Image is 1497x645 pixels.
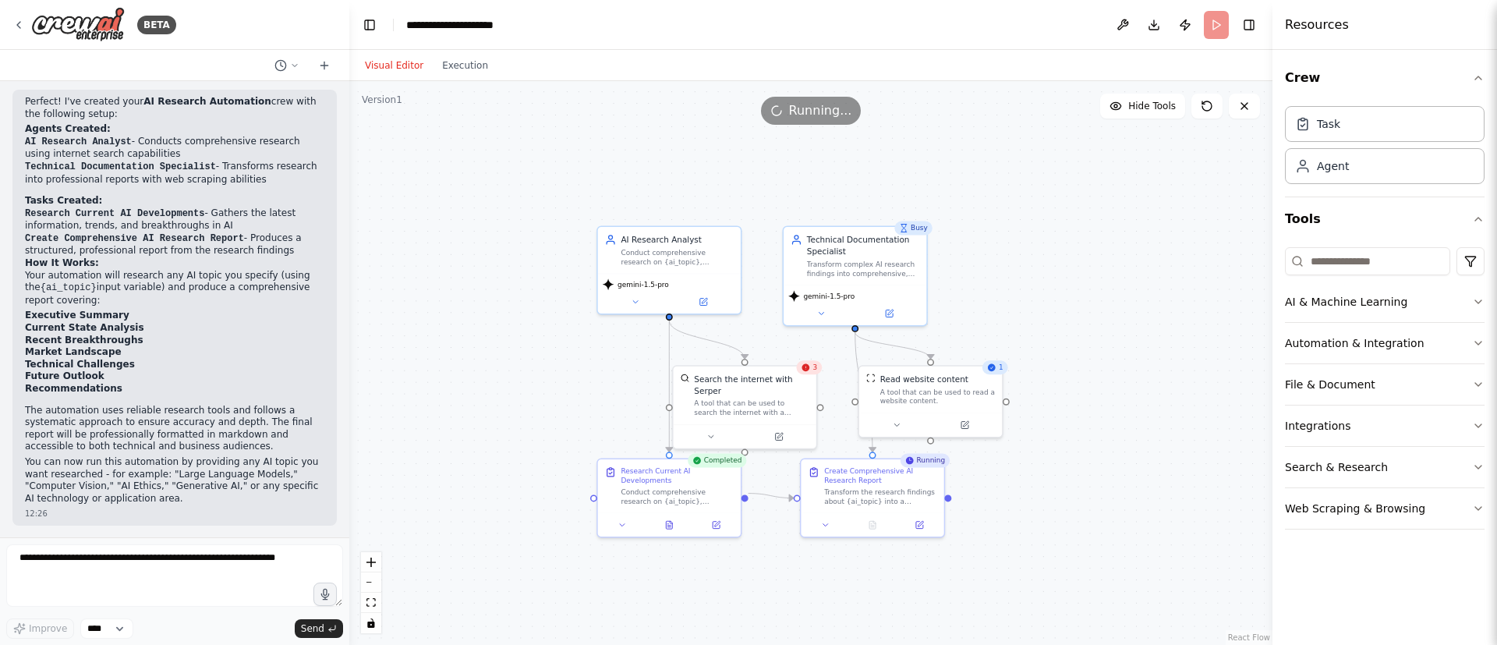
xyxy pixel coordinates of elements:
[696,518,736,532] button: Open in side panel
[295,619,343,638] button: Send
[25,370,104,381] strong: Future Outlook
[596,226,741,315] div: AI Research AnalystConduct comprehensive research on {ai_topic}, analyzing current trends, breakt...
[748,487,794,504] g: Edge from d1634138-899f-4a4a-90e1-d2252cdb5407 to 83657a2b-836b-4367-8a9d-5cea618b64a1
[824,487,937,506] div: Transform the research findings about {ai_topic} into a comprehensive, well-structured report tha...
[361,613,381,633] button: toggle interactivity
[433,56,497,75] button: Execution
[301,622,324,635] span: Send
[596,459,741,538] div: CompletedResearch Current AI DevelopmentsConduct comprehensive research on {ai_topic}, focusing o...
[29,622,67,635] span: Improve
[901,454,950,468] div: Running
[680,374,689,383] img: SerperDevTool
[1228,633,1270,642] a: React Flow attribution
[789,101,852,120] span: Running...
[621,248,734,267] div: Conduct comprehensive research on {ai_topic}, analyzing current trends, breakthroughs, market app...
[849,332,936,359] g: Edge from 578ed754-2863-4409-acff-16b27d8c7e60 to a831ae1d-d28b-43d1-86b7-9c7d0312d363
[694,399,809,418] div: A tool that can be used to search the internet with a search_query. Supports different search typ...
[1285,197,1485,241] button: Tools
[866,374,876,383] img: ScrapeWebsiteTool
[6,618,74,639] button: Improve
[1285,16,1349,34] h4: Resources
[25,136,324,161] li: - Conducts comprehensive research using internet search capabilities
[25,96,324,120] p: Perfect! I've created your crew with the following setup:
[143,96,271,107] strong: AI Research Automation
[1285,447,1485,487] button: Search & Research
[25,322,144,333] strong: Current State Analysis
[25,257,99,268] strong: How It Works:
[894,221,933,236] div: Busy
[313,583,337,606] button: Click to speak your automation idea
[694,374,809,397] div: Search the internet with Serper
[1128,100,1176,112] span: Hide Tools
[25,335,143,346] strong: Recent Breakthroughs
[25,136,132,147] code: AI Research Analyst
[618,280,669,289] span: gemini-1.5-pro
[645,518,694,532] button: View output
[25,270,324,307] p: Your automation will research any AI topic you specify (using the input variable) and produce a c...
[800,459,945,538] div: RunningCreate Comprehensive AI Research ReportTransform the research findings about {ai_topic} in...
[25,233,244,244] code: Create Comprehensive AI Research Report
[361,552,381,633] div: React Flow controls
[25,208,204,219] code: Research Current AI Developments
[621,487,734,506] div: Conduct comprehensive research on {ai_topic}, focusing on the latest developments, breakthroughs,...
[664,321,751,359] g: Edge from 43c02543-9310-403d-a83f-1a82dcc446d2 to 4556969e-072e-4816-99bf-aa3f53132500
[880,388,996,406] div: A tool that can be used to read a website content.
[361,552,381,572] button: zoom in
[25,161,216,172] code: Technical Documentation Specialist
[359,14,380,36] button: Hide left sidebar
[1317,116,1340,132] div: Task
[932,418,997,432] button: Open in side panel
[746,430,812,444] button: Open in side panel
[25,383,122,394] strong: Recommendations
[41,282,97,293] code: {ai_topic}
[848,518,897,532] button: No output available
[31,7,125,42] img: Logo
[25,310,129,321] strong: Executive Summary
[25,359,135,370] strong: Technical Challenges
[25,346,122,357] strong: Market Landscape
[856,307,922,321] button: Open in side panel
[688,454,747,468] div: Completed
[813,363,818,372] span: 3
[1317,158,1349,174] div: Agent
[25,232,324,257] li: - Produces a structured, professional report from the research findings
[664,321,675,452] g: Edge from 43c02543-9310-403d-a83f-1a82dcc446d2 to d1634138-899f-4a4a-90e1-d2252cdb5407
[672,365,817,449] div: 3SerperDevToolSearch the internet with SerperA tool that can be used to search the internet with ...
[361,593,381,613] button: fit view
[900,518,940,532] button: Open in side panel
[1285,323,1485,363] button: Automation & Integration
[880,374,968,385] div: Read website content
[807,260,920,278] div: Transform complex AI research findings into comprehensive, well-structured reports that are acces...
[1285,241,1485,542] div: Tools
[783,226,928,327] div: BusyTechnical Documentation SpecialistTransform complex AI research findings into comprehensive, ...
[1285,488,1485,529] button: Web Scraping & Browsing
[406,17,526,33] nav: breadcrumb
[858,365,1003,438] div: 1ScrapeWebsiteToolRead website contentA tool that can be used to read a website content.
[137,16,176,34] div: BETA
[1100,94,1185,119] button: Hide Tools
[25,456,324,505] p: You can now run this automation by providing any AI topic you want researched - for example: "Lar...
[671,295,736,309] button: Open in side panel
[25,123,111,134] strong: Agents Created:
[1285,100,1485,197] div: Crew
[824,466,937,485] div: Create Comprehensive AI Research Report
[621,466,734,485] div: Research Current AI Developments
[807,234,920,257] div: Technical Documentation Specialist
[268,56,306,75] button: Switch to previous chat
[312,56,337,75] button: Start a new chat
[1238,14,1260,36] button: Hide right sidebar
[356,56,433,75] button: Visual Editor
[25,195,102,206] strong: Tasks Created:
[803,292,855,301] span: gemini-1.5-pro
[25,508,324,519] div: 12:26
[361,572,381,593] button: zoom out
[1285,364,1485,405] button: File & Document
[25,405,324,453] p: The automation uses reliable research tools and follows a systematic approach to ensure accuracy ...
[621,234,734,246] div: AI Research Analyst
[25,161,324,186] li: - Transforms research into professional reports with web scraping abilities
[25,207,324,232] li: - Gathers the latest information, trends, and breakthroughs in AI
[1285,406,1485,446] button: Integrations
[1285,282,1485,322] button: AI & Machine Learning
[1285,56,1485,100] button: Crew
[999,363,1003,372] span: 1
